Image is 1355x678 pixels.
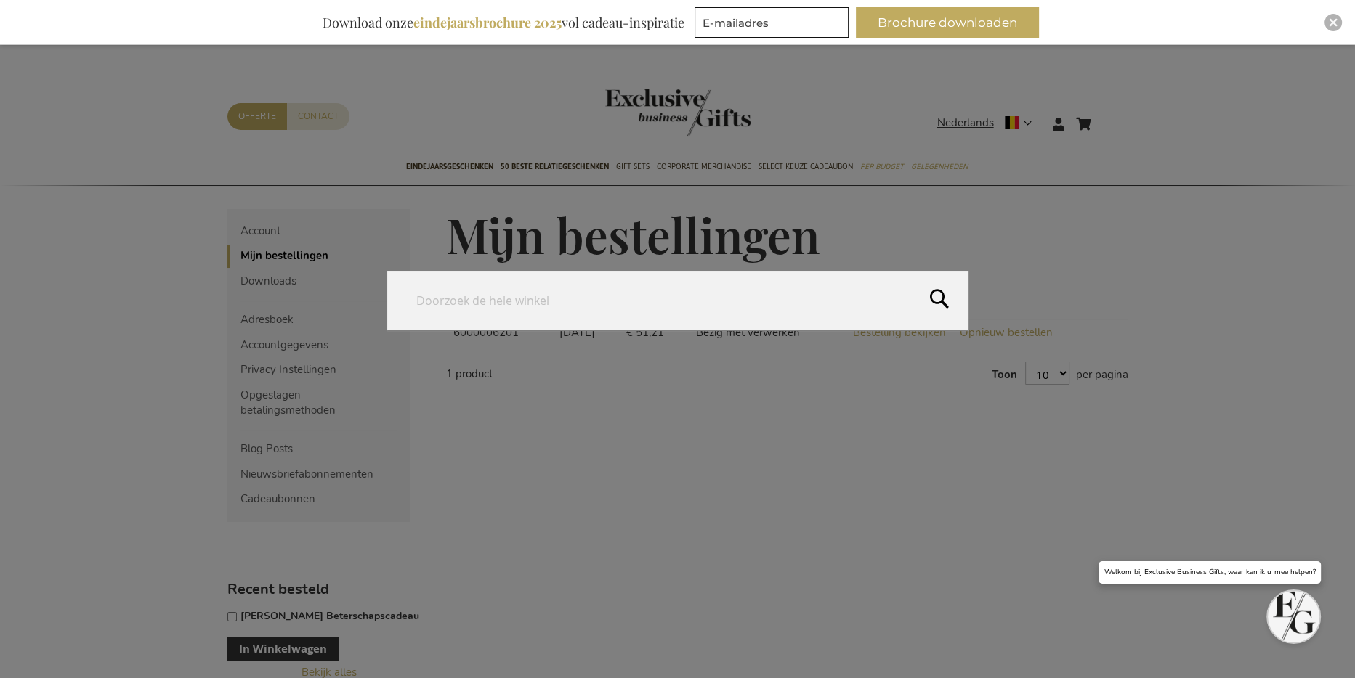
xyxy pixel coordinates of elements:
[695,7,849,38] input: E-mailadres
[316,7,691,38] div: Download onze vol cadeau-inspiratie
[1329,18,1338,27] img: Close
[1324,14,1342,31] div: Close
[387,271,968,330] input: Doorzoek de hele winkel
[856,7,1039,38] button: Brochure downloaden
[413,14,562,31] b: eindejaarsbrochure 2025
[695,7,853,42] form: marketing offers and promotions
